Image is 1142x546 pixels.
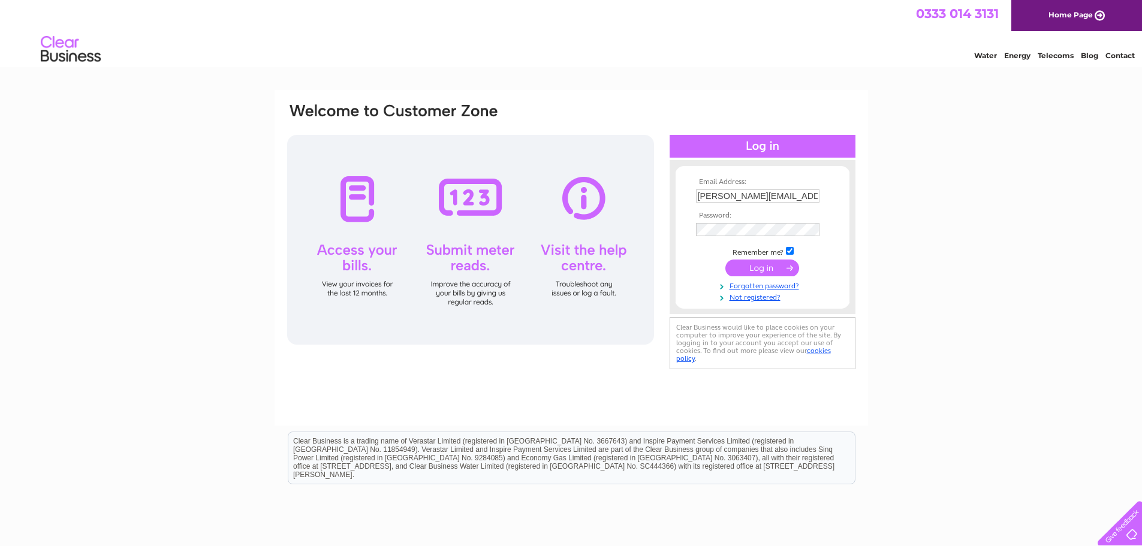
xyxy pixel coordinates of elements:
[693,245,832,257] td: Remember me?
[1081,51,1098,60] a: Blog
[693,178,832,186] th: Email Address:
[1004,51,1030,60] a: Energy
[725,260,799,276] input: Submit
[676,346,831,363] a: cookies policy
[693,212,832,220] th: Password:
[1038,51,1074,60] a: Telecoms
[696,291,832,302] a: Not registered?
[40,31,101,68] img: logo.png
[1105,51,1135,60] a: Contact
[670,317,855,369] div: Clear Business would like to place cookies on your computer to improve your experience of the sit...
[916,6,999,21] a: 0333 014 3131
[974,51,997,60] a: Water
[696,279,832,291] a: Forgotten password?
[288,7,855,58] div: Clear Business is a trading name of Verastar Limited (registered in [GEOGRAPHIC_DATA] No. 3667643...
